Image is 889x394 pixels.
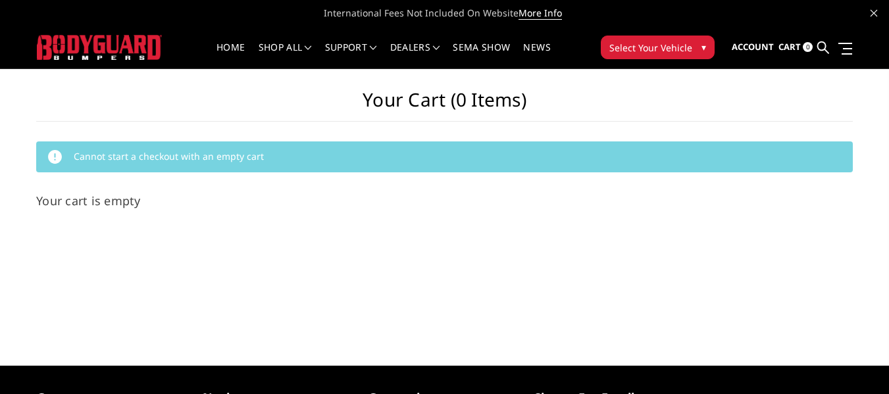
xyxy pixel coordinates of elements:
h1: Your Cart (0 items) [36,89,853,122]
a: More Info [519,7,562,20]
a: Support [325,43,377,68]
img: BODYGUARD BUMPERS [37,35,162,59]
a: Cart 0 [778,30,813,65]
span: 0 [803,42,813,52]
a: Dealers [390,43,440,68]
span: ▾ [701,40,706,54]
a: SEMA Show [453,43,510,68]
a: shop all [259,43,312,68]
span: Account [732,41,774,53]
h3: Your cart is empty [36,192,853,210]
a: Home [216,43,245,68]
a: Account [732,30,774,65]
span: Select Your Vehicle [609,41,692,55]
span: Cart [778,41,801,53]
button: Select Your Vehicle [601,36,715,59]
span: Cannot start a checkout with an empty cart [74,150,264,162]
a: News [523,43,550,68]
